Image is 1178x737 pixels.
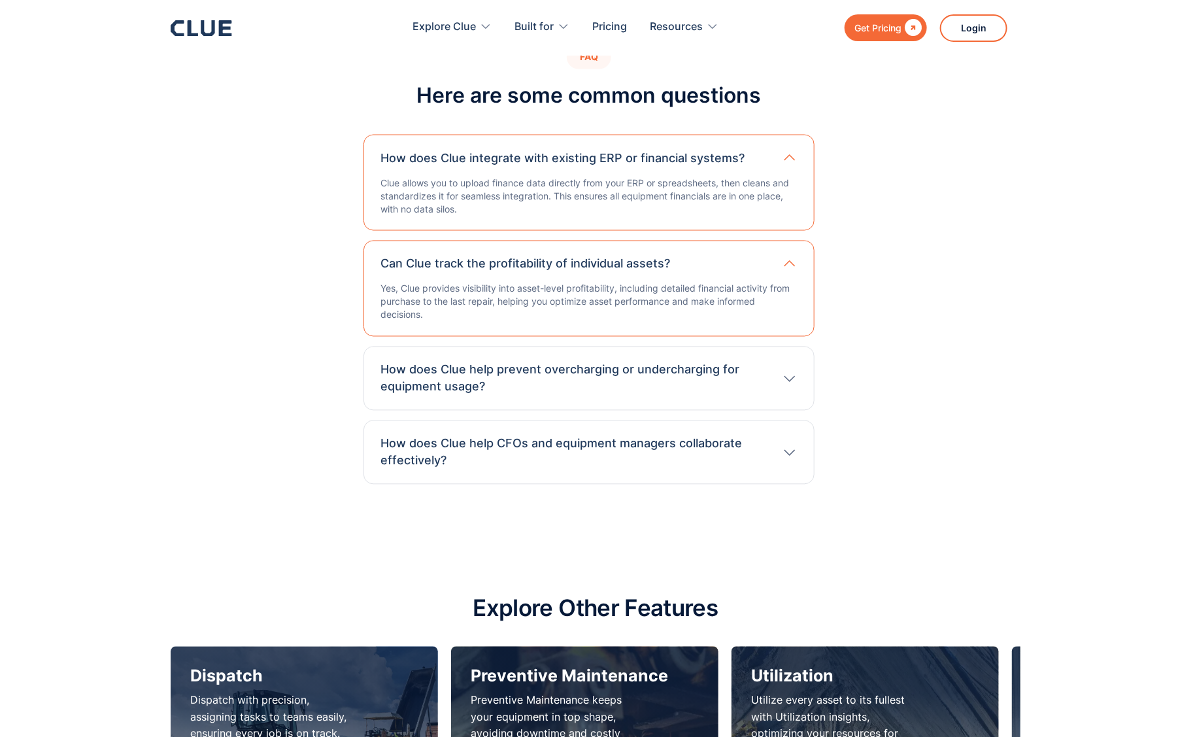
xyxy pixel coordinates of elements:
div: Get Pricing [854,20,901,36]
a: Get Pricing [845,14,927,41]
h3: How does Clue help CFOs and equipment managers collaborate effectively? [380,436,769,470]
h3: Can Clue track the profitability of individual assets? [380,256,670,273]
div: Built for [514,7,554,48]
p: Yes, Clue provides visibility into asset-level profitability, including detailed financial activi... [380,283,798,322]
h3: Preventive Maintenance [471,666,668,686]
h3: Dispatch [190,666,263,686]
div: Built for [514,7,569,48]
div: FAQ [567,45,611,69]
div:  [901,20,922,36]
div: Resources [650,7,718,48]
a: Login [940,14,1007,42]
div: Explore Clue [412,7,476,48]
h3: How does Clue integrate with existing ERP or financial systems? [380,150,745,167]
a: Pricing [592,7,627,48]
h2: Explore Other Features [473,596,718,621]
div: Explore Clue [412,7,492,48]
h3: How does Clue help prevent overcharging or undercharging for equipment usage? [380,362,769,396]
h3: Utilization [751,666,833,686]
h2: Here are some common questions [417,82,762,109]
p: Clue allows you to upload finance data directly from your ERP or spreadsheets, then cleans and st... [380,177,798,216]
div: Resources [650,7,703,48]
